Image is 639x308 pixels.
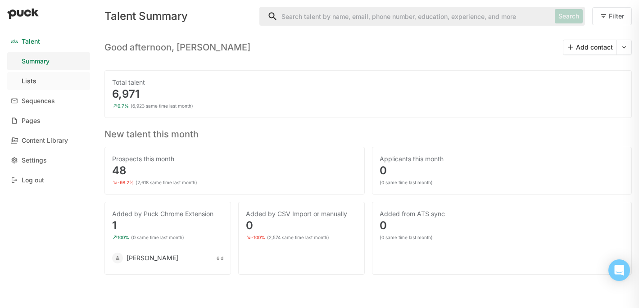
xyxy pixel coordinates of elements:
div: Summary [22,58,50,65]
div: (0 same time last month) [380,235,433,240]
div: Prospects this month [112,154,357,163]
div: (2,574 same time last month) [267,235,329,240]
div: Total talent [112,78,624,87]
a: Lists [7,72,90,90]
div: Content Library [22,137,68,145]
div: (0 same time last month) [131,235,184,240]
div: 6 d [217,255,223,261]
div: Pages [22,117,41,125]
a: Settings [7,151,90,169]
div: -98.2% [118,180,134,185]
button: Filter [592,7,632,25]
div: Log out [22,177,44,184]
div: 0 [380,220,625,231]
div: 48 [112,165,357,176]
div: Lists [22,77,36,85]
div: [PERSON_NAME] [127,254,178,263]
div: -100% [251,235,265,240]
div: Added by Puck Chrome Extension [112,209,223,218]
a: Talent [7,32,90,50]
div: Sequences [22,97,55,105]
div: (0 same time last month) [380,180,433,185]
div: Added from ATS sync [380,209,625,218]
div: 0 [380,165,625,176]
div: Open Intercom Messenger [608,259,630,281]
div: (6,923 same time last month) [131,103,193,109]
h3: Good afternoon, [PERSON_NAME] [104,42,250,53]
div: Applicants this month [380,154,625,163]
a: Pages [7,112,90,130]
div: (2,618 same time last month) [136,180,197,185]
a: Content Library [7,131,90,149]
button: Add contact [563,40,616,54]
div: Talent Summary [104,11,252,22]
a: Summary [7,52,90,70]
div: 0 [246,220,357,231]
div: Settings [22,157,47,164]
div: 6,971 [112,89,624,100]
h3: New talent this month [104,125,632,140]
div: 1 [112,220,223,231]
a: Sequences [7,92,90,110]
div: 100% [118,235,129,240]
input: Search [260,7,551,25]
div: Added by CSV Import or manually [246,209,357,218]
div: Talent [22,38,40,45]
div: 0.7% [118,103,129,109]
